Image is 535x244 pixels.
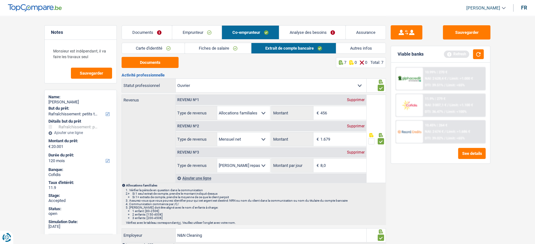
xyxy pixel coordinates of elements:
[444,83,445,87] span: /
[48,144,51,149] span: €
[398,75,421,82] img: AlphaCredit
[185,43,251,53] a: Fiches de salaire
[397,52,423,57] div: Viable banks
[176,159,217,172] label: Type de revenus
[48,224,113,229] div: [DATE]
[365,60,367,65] p: 0
[425,70,447,74] div: 10.99% | 270 €
[176,124,201,128] div: Revenu nº2
[446,83,465,87] span: Limit: <65%
[458,148,486,159] button: See details
[48,206,113,211] div: Status:
[461,3,506,13] a: [PERSON_NAME]
[122,79,176,92] label: Statut professionnel
[313,132,320,146] span: €
[122,26,172,39] a: Documents
[129,206,385,220] li: [PERSON_NAME] doit être aligné avec le nom d'enfants à charge:
[450,103,473,107] span: Limit: >1.100 €
[129,199,385,202] li: Assurez-vous que vous pouvez identifier pour qui cet argent est destiné: NRN ou nom du client dan...
[80,71,103,75] span: Sauvegarder
[48,172,113,177] div: Cofidis
[425,97,445,101] div: 11.9% | 279 €
[48,153,111,158] label: Durée du prêt:
[176,174,366,183] div: Ajouter une ligne
[51,30,110,35] h5: Notes
[425,123,447,127] div: 10.45% | 264 €
[446,110,467,114] span: Limit: <100%
[272,159,313,172] label: Montant par jour
[370,60,383,65] div: Total: 7
[48,185,113,190] div: 11.9
[122,57,179,68] button: Documents
[129,202,385,206] li: Communication commence par /C/
[444,51,469,58] div: Refresh
[126,184,385,187] p: Allocations familiales
[279,26,345,39] a: Analyse des besoins
[466,5,500,11] span: [PERSON_NAME]
[272,132,313,146] label: Montant
[132,195,385,199] li: Si 1+ extraits de compte, prendre la moyenne de ce que le client perçoit
[344,60,346,65] p: 7
[172,26,222,39] a: Emprunteur
[444,110,445,114] span: /
[48,167,113,172] div: Banque:
[48,211,113,216] div: open
[132,216,385,220] li: 3 enfants: [200-450€]
[450,76,473,81] span: Limit: >1.000 €
[313,106,320,120] span: €
[122,43,185,53] a: Carte d'identité
[122,229,176,242] label: Employeur
[398,126,421,137] img: Record Credits
[122,73,386,77] h3: Activité professionnelle
[521,5,527,11] div: fr
[354,60,356,65] p: 0
[126,221,385,224] p: Vérifiez avec le tableau correspondant . Veuillez utiliser l'onglet avec votre nom.
[346,26,386,39] a: Assurance
[447,76,449,81] span: /
[443,25,490,40] button: Sauvegarder
[48,106,111,111] label: But du prêt:
[398,99,421,111] img: Cofidis
[132,192,385,195] li: Si 1 seul extrait de compte, prendre le montant indiqué dessus
[345,150,366,154] div: Supprimer
[444,136,445,140] span: /
[176,150,201,154] div: Revenu nº3
[48,180,113,185] div: Taux d'intérêt:
[129,188,385,192] li: Vérifier la période en question dans la communication
[425,136,443,140] span: DTI: 39.02%
[176,106,217,120] label: Type de revenus
[48,138,111,143] label: Montant du prêt:
[444,130,446,134] span: /
[48,119,113,124] div: Détails but du prêt
[178,221,181,224] a: ici
[425,83,443,87] span: DTI: 39.51%
[345,98,366,102] div: Supprimer
[272,106,313,120] label: Montant
[176,98,201,102] div: Revenu nº1
[447,130,470,134] span: Limit: >1.686 €
[313,159,320,172] span: €
[71,68,112,79] button: Sauvegarder
[447,103,449,107] span: /
[132,213,385,216] li: 2 enfants: [150-400€]
[48,95,113,100] div: Name:
[132,209,385,213] li: 1 enfant: [80-250€]
[176,132,217,146] label: Type de revenus
[425,76,446,81] span: NAI: 2 628,4 €
[48,219,113,224] div: Simulation Date:
[48,193,113,198] div: Stage:
[222,26,279,39] a: Co-emprunteur
[251,43,336,53] a: Extrait de compte bancaire
[345,124,366,128] div: Supprimer
[425,130,444,134] span: NAI: 2 674 €
[446,136,465,140] span: Limit: <65%
[48,100,113,105] div: [PERSON_NAME]
[48,198,113,203] div: Accepted
[425,103,446,107] span: NAI: 3 007,1 €
[122,95,175,102] label: Revenus
[336,43,386,53] a: Autres infos
[8,4,62,12] img: TopCompare Logo
[425,110,443,114] span: DTI: 36.47%
[48,131,113,135] div: Ajouter une ligne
